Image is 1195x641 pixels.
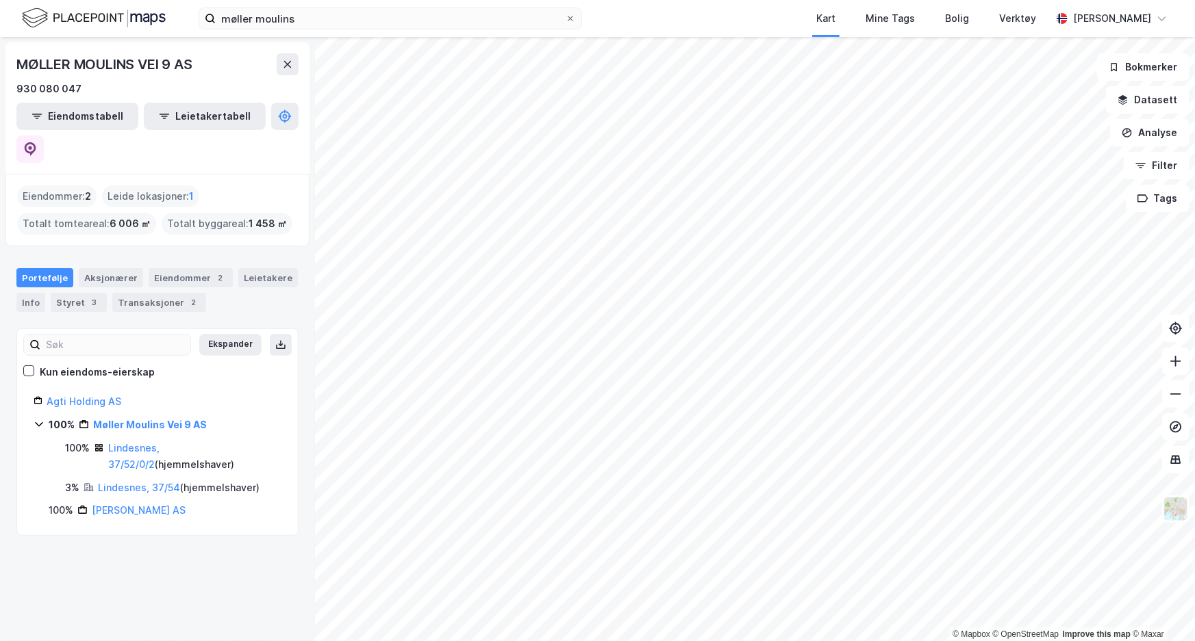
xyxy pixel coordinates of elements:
span: 1 458 ㎡ [249,215,287,232]
button: Bokmerker [1097,53,1190,81]
div: Eiendommer [149,268,233,287]
span: 6 006 ㎡ [110,215,151,232]
a: Mapbox [953,629,990,639]
input: Søk på adresse, matrikkel, gårdeiere, leietakere eller personer [216,8,565,29]
a: Agti Holding AS [47,395,121,407]
div: Kart [816,10,835,27]
div: Bolig [945,10,969,27]
div: Portefølje [16,268,73,287]
a: Lindesnes, 37/54 [98,482,180,493]
span: 1 [189,188,194,205]
div: ( hjemmelshaver ) [108,440,281,473]
img: logo.f888ab2527a4732fd821a326f86c7f29.svg [22,6,166,30]
button: Filter [1124,152,1190,179]
input: Søk [40,335,190,355]
div: 2 [214,271,227,285]
div: Mine Tags [866,10,915,27]
button: Ekspander [199,334,262,356]
div: Verktøy [999,10,1036,27]
img: Z [1163,496,1189,522]
div: 3% [65,480,79,496]
div: 100% [49,502,73,519]
div: Aksjonærer [79,268,143,287]
button: Tags [1126,185,1190,212]
div: Kun eiendoms-eierskap [40,364,155,380]
button: Eiendomstabell [16,103,138,130]
div: Leietakere [238,268,298,287]
a: Improve this map [1063,629,1131,639]
div: 3 [88,296,101,309]
a: Lindesnes, 37/52/0/2 [108,442,160,470]
div: Info [16,293,45,312]
div: ( hjemmelshaver ) [98,480,260,496]
div: Totalt tomteareal : [17,213,156,235]
div: 100% [49,417,75,433]
div: Totalt byggareal : [162,213,292,235]
a: [PERSON_NAME] AS [92,504,186,516]
div: Styret [51,293,107,312]
div: 100% [65,440,90,456]
div: MØLLER MOULINS VEI 9 AS [16,53,194,75]
div: 930 080 047 [16,81,81,97]
span: 2 [85,188,91,205]
a: OpenStreetMap [993,629,1059,639]
div: [PERSON_NAME] [1073,10,1151,27]
div: Leide lokasjoner : [102,185,199,207]
button: Datasett [1106,86,1190,114]
div: Transaksjoner [112,293,206,312]
div: Eiendommer : [17,185,97,207]
a: Møller Moulins Vei 9 AS [93,419,207,430]
button: Leietakertabell [144,103,266,130]
iframe: Chat Widget [1127,575,1195,641]
div: 2 [187,296,201,309]
div: Kontrollprogram for chat [1127,575,1195,641]
button: Analyse [1110,119,1190,146]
